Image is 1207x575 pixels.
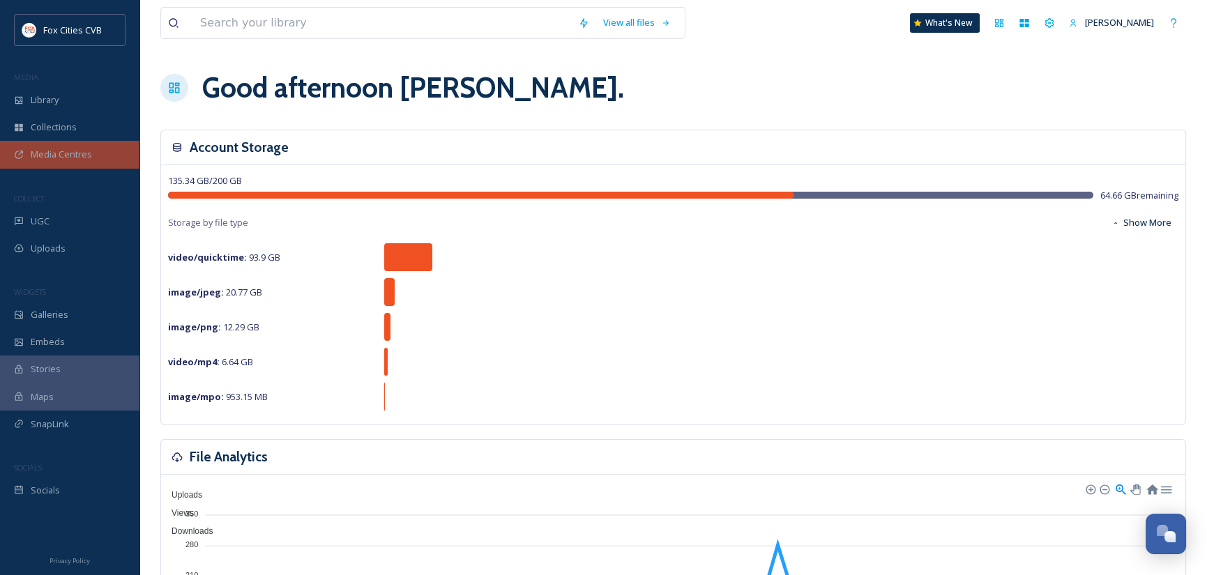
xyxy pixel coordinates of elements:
[168,355,253,368] span: 6.64 GB
[168,390,224,403] strong: image/mpo :
[185,540,198,549] tspan: 280
[1160,482,1171,494] div: Menu
[14,193,44,204] span: COLLECT
[31,335,65,348] span: Embeds
[50,551,90,568] a: Privacy Policy
[1062,9,1161,36] a: [PERSON_NAME]
[14,72,38,82] span: MEDIA
[1146,482,1157,494] div: Reset Zoom
[190,447,268,467] h3: File Analytics
[31,215,50,228] span: UGC
[31,417,69,431] span: SnapLink
[168,286,262,298] span: 20.77 GB
[50,556,90,565] span: Privacy Policy
[168,251,280,263] span: 93.9 GB
[1099,484,1109,493] div: Zoom Out
[31,390,54,404] span: Maps
[14,462,42,473] span: SOCIALS
[1085,484,1095,493] div: Zoom In
[596,9,678,36] a: View all files
[1100,189,1178,202] span: 64.66 GB remaining
[168,321,259,333] span: 12.29 GB
[193,8,571,38] input: Search your library
[1085,16,1154,29] span: [PERSON_NAME]
[168,355,220,368] strong: video/mp4 :
[185,509,198,517] tspan: 350
[190,137,289,158] h3: Account Storage
[31,242,66,255] span: Uploads
[168,286,224,298] strong: image/jpeg :
[43,24,102,36] span: Fox Cities CVB
[161,490,202,500] span: Uploads
[910,13,980,33] a: What's New
[31,148,92,161] span: Media Centres
[168,216,248,229] span: Storage by file type
[1146,514,1186,554] button: Open Chat
[202,67,624,109] h1: Good afternoon [PERSON_NAME] .
[31,484,60,497] span: Socials
[14,286,46,297] span: WIDGETS
[161,526,213,536] span: Downloads
[168,321,221,333] strong: image/png :
[161,508,194,518] span: Views
[22,23,36,37] img: images.png
[31,121,77,134] span: Collections
[1130,484,1139,493] div: Panning
[31,93,59,107] span: Library
[168,390,268,403] span: 953.15 MB
[1104,209,1178,236] button: Show More
[31,308,68,321] span: Galleries
[168,174,242,187] span: 135.34 GB / 200 GB
[1114,482,1126,494] div: Selection Zoom
[168,251,247,263] strong: video/quicktime :
[31,362,61,376] span: Stories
